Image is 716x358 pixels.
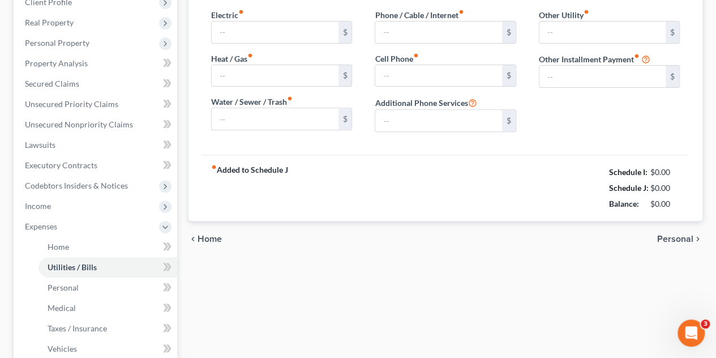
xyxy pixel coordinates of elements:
[48,344,77,353] span: Vehicles
[657,235,693,244] span: Personal
[16,155,177,176] a: Executory Contracts
[25,38,89,48] span: Personal Property
[38,257,177,278] a: Utilities / Bills
[212,22,338,43] input: --
[211,53,253,65] label: Heat / Gas
[666,22,679,43] div: $
[48,262,97,272] span: Utilities / Bills
[48,303,76,313] span: Medical
[678,319,705,347] iframe: Intercom live chat
[25,18,74,27] span: Real Property
[502,22,516,43] div: $
[238,9,244,15] i: fiber_manual_record
[211,96,293,108] label: Water / Sewer / Trash
[375,96,477,109] label: Additional Phone Services
[211,164,288,212] strong: Added to Schedule J
[16,53,177,74] a: Property Analysis
[25,140,55,150] span: Lawsuits
[693,235,702,244] i: chevron_right
[338,22,352,43] div: $
[502,110,516,131] div: $
[48,242,69,252] span: Home
[198,235,222,244] span: Home
[650,182,680,194] div: $0.00
[25,79,79,88] span: Secured Claims
[539,53,640,65] label: Other Installment Payment
[211,9,244,21] label: Electric
[375,110,501,131] input: --
[38,278,177,298] a: Personal
[25,160,97,170] span: Executory Contracts
[212,108,338,130] input: --
[287,96,293,101] i: fiber_manual_record
[212,65,338,87] input: --
[25,58,88,68] span: Property Analysis
[188,235,198,244] i: chevron_left
[539,22,666,43] input: --
[188,235,222,244] button: chevron_left Home
[25,201,51,211] span: Income
[375,9,464,21] label: Phone / Cable / Internet
[16,114,177,135] a: Unsecured Nonpriority Claims
[609,199,639,208] strong: Balance:
[609,167,648,177] strong: Schedule I:
[38,318,177,339] a: Taxes / Insurance
[539,66,666,87] input: --
[38,298,177,318] a: Medical
[650,167,680,178] div: $0.00
[413,53,418,58] i: fiber_manual_record
[38,237,177,257] a: Home
[16,135,177,155] a: Lawsuits
[338,108,352,130] div: $
[25,181,128,190] span: Codebtors Insiders & Notices
[375,22,501,43] input: --
[666,66,679,87] div: $
[609,183,649,193] strong: Schedule J:
[25,99,118,109] span: Unsecured Priority Claims
[701,319,710,329] span: 3
[375,53,418,65] label: Cell Phone
[25,120,133,129] span: Unsecured Nonpriority Claims
[502,65,516,87] div: $
[48,323,107,333] span: Taxes / Insurance
[48,283,79,292] span: Personal
[211,164,217,170] i: fiber_manual_record
[650,198,680,210] div: $0.00
[584,9,589,15] i: fiber_manual_record
[634,53,640,59] i: fiber_manual_record
[458,9,464,15] i: fiber_manual_record
[247,53,253,58] i: fiber_manual_record
[16,74,177,94] a: Secured Claims
[16,94,177,114] a: Unsecured Priority Claims
[375,65,501,87] input: --
[25,221,57,231] span: Expenses
[657,235,702,244] button: Personal chevron_right
[338,65,352,87] div: $
[539,9,589,21] label: Other Utility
